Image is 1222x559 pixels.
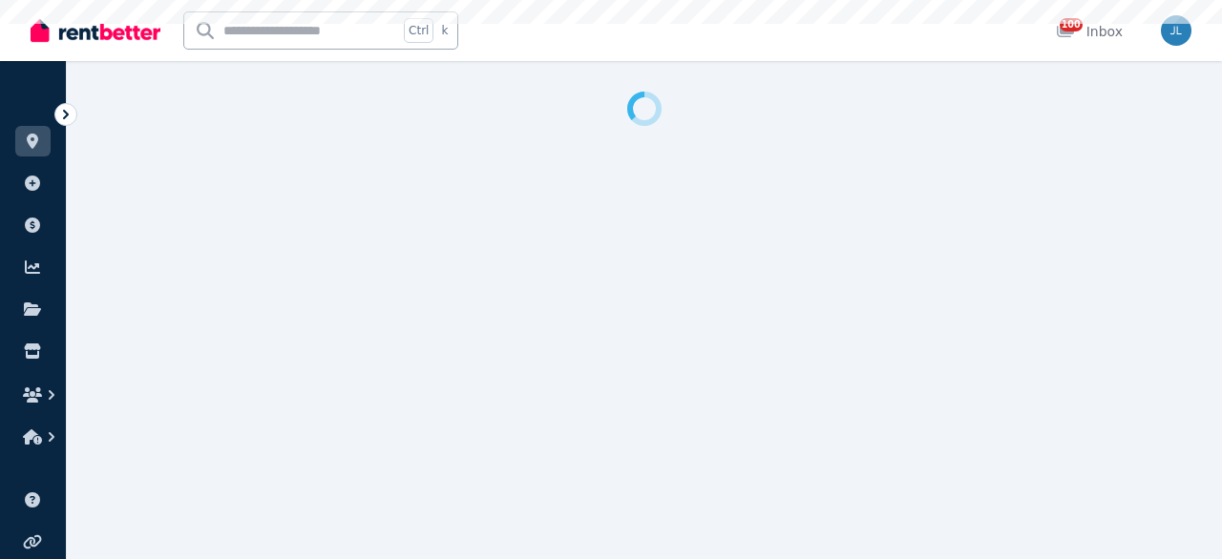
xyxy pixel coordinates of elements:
[31,16,160,45] img: RentBetter
[404,18,433,43] span: Ctrl
[1056,22,1123,41] div: Inbox
[1060,18,1083,31] span: 100
[1161,15,1191,46] img: Joanne Lau
[441,23,448,38] span: k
